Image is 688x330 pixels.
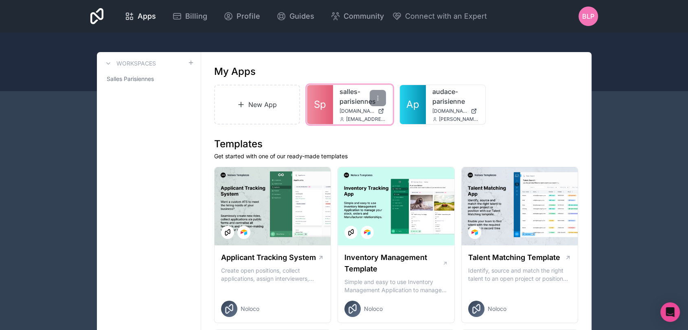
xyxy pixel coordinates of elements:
[314,98,326,111] span: Sp
[432,87,479,106] a: audace-parisienne
[307,85,333,124] a: Sp
[118,7,162,25] a: Apps
[138,11,156,22] span: Apps
[344,278,448,294] p: Simple and easy to use Inventory Management Application to manage your stock, orders and Manufact...
[405,11,487,22] span: Connect with an Expert
[241,305,259,313] span: Noloco
[468,252,560,263] h1: Talent Matching Template
[214,65,256,78] h1: My Apps
[103,72,194,86] a: Salles Parisiennes
[340,87,386,106] a: salles-parisiennes
[364,305,383,313] span: Noloco
[185,11,207,22] span: Billing
[660,302,680,322] div: Open Intercom Messenger
[488,305,506,313] span: Noloco
[400,85,426,124] a: Ap
[392,11,487,22] button: Connect with an Expert
[364,229,370,236] img: Airtable Logo
[439,116,479,122] span: [PERSON_NAME][EMAIL_ADDRESS][PERSON_NAME][DOMAIN_NAME]
[270,7,321,25] a: Guides
[214,138,578,151] h1: Templates
[582,11,594,21] span: BLP
[221,267,324,283] p: Create open positions, collect applications, assign interviewers, centralise candidate feedback a...
[344,11,384,22] span: Community
[166,7,214,25] a: Billing
[107,75,154,83] span: Salles Parisiennes
[217,7,267,25] a: Profile
[344,252,442,275] h1: Inventory Management Template
[289,11,314,22] span: Guides
[432,108,479,114] a: [DOMAIN_NAME]
[340,108,375,114] span: [DOMAIN_NAME]
[324,7,390,25] a: Community
[471,229,478,236] img: Airtable Logo
[432,108,467,114] span: [DOMAIN_NAME]
[103,59,156,68] a: Workspaces
[214,85,300,125] a: New App
[340,108,386,114] a: [DOMAIN_NAME]
[237,11,260,22] span: Profile
[221,252,316,263] h1: Applicant Tracking System
[346,116,386,122] span: [EMAIL_ADDRESS][DOMAIN_NAME]
[116,59,156,68] h3: Workspaces
[214,152,578,160] p: Get started with one of our ready-made templates
[241,229,247,236] img: Airtable Logo
[406,98,419,111] span: Ap
[468,267,572,283] p: Identify, source and match the right talent to an open project or position with our Talent Matchi...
